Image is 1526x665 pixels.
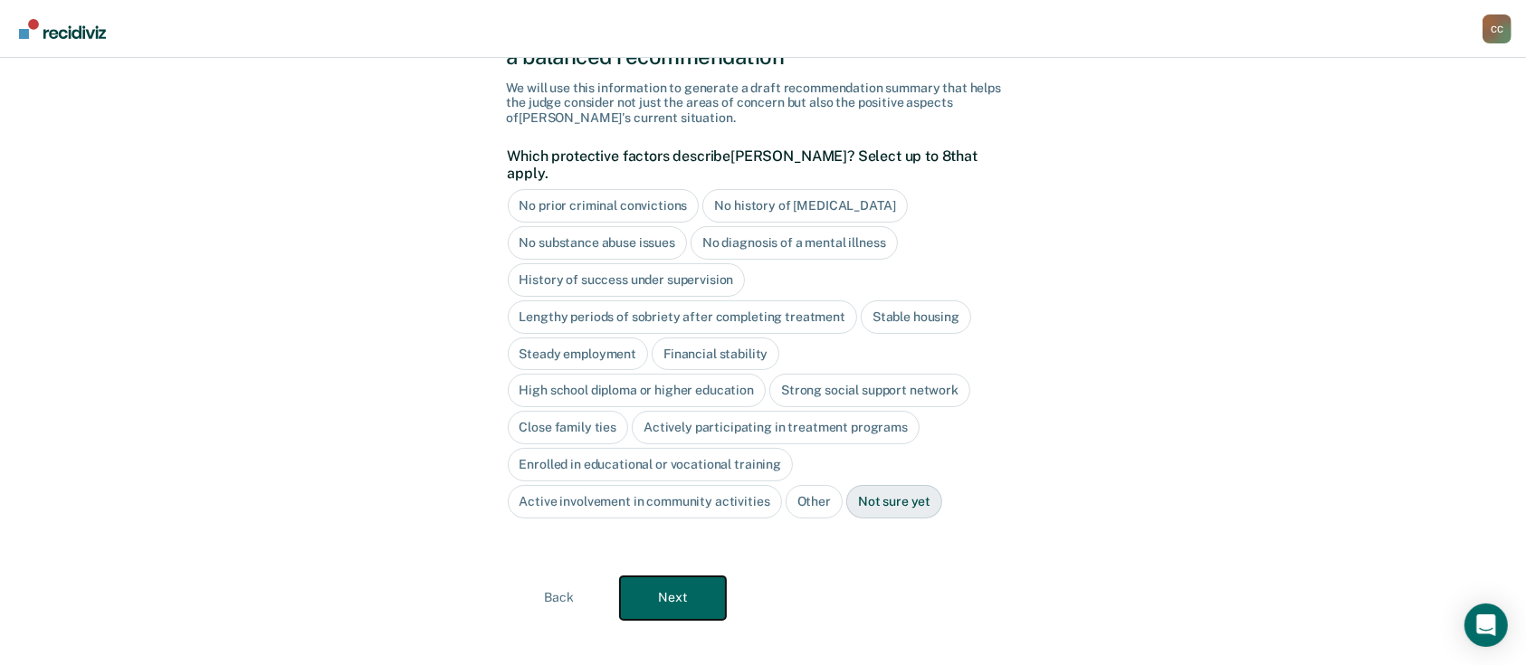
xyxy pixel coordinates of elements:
[652,337,779,371] div: Financial stability
[508,189,700,223] div: No prior criminal convictions
[508,411,629,444] div: Close family ties
[632,411,920,444] div: Actively participating in treatment programs
[1464,603,1508,647] div: Open Intercom Messenger
[508,147,1010,182] label: Which protective factors describe [PERSON_NAME] ? Select up to 8 that apply.
[507,81,1020,126] div: We will use this information to generate a draft recommendation summary that helps the judge cons...
[846,485,942,518] div: Not sure yet
[508,226,688,260] div: No substance abuse issues
[508,374,767,407] div: High school diploma or higher education
[861,300,971,334] div: Stable housing
[1483,14,1512,43] button: Profile dropdown button
[1483,14,1512,43] div: C C
[508,448,794,481] div: Enrolled in educational or vocational training
[508,263,746,297] div: History of success under supervision
[691,226,898,260] div: No diagnosis of a mental illness
[508,337,649,371] div: Steady employment
[508,485,782,518] div: Active involvement in community activities
[769,374,970,407] div: Strong social support network
[507,576,613,620] button: Back
[620,576,726,620] button: Next
[786,485,843,518] div: Other
[702,189,907,223] div: No history of [MEDICAL_DATA]
[508,300,857,334] div: Lengthy periods of sobriety after completing treatment
[19,19,106,39] img: Recidiviz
